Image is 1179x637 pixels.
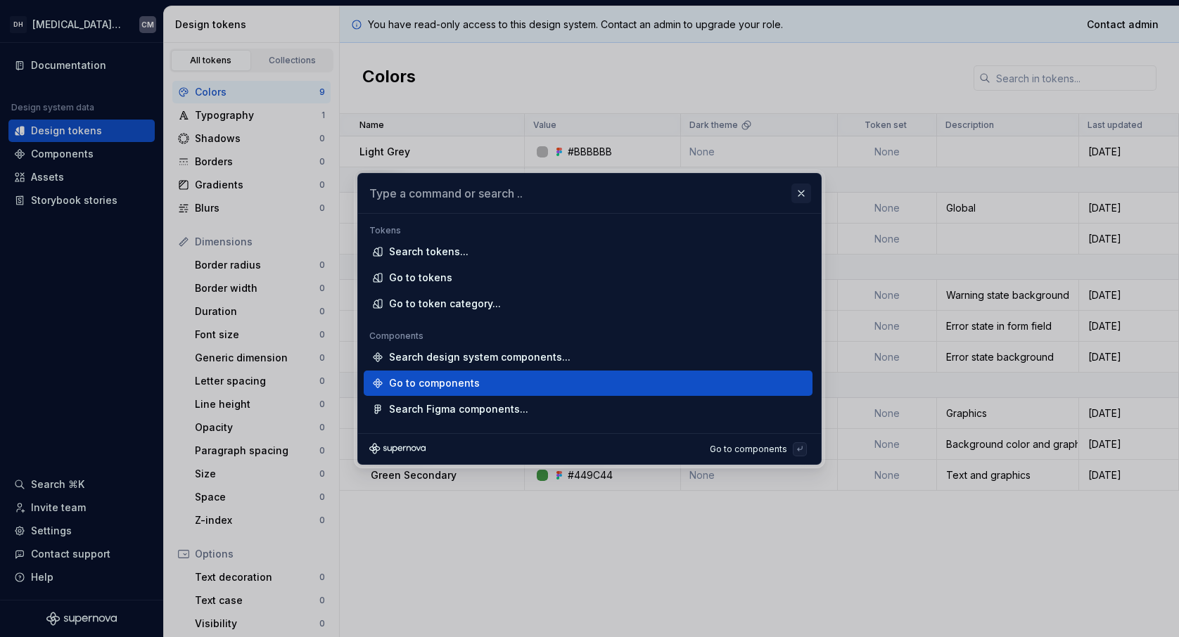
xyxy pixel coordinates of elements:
input: Type a command or search .. [358,174,821,213]
div: Go to components [389,376,480,390]
button: Go to components [704,439,810,458]
svg: Supernova Logo [369,443,426,454]
div: Search tokens... [389,245,469,259]
div: Go to token category... [389,297,501,311]
div: Search design system components... [389,350,571,364]
div: Type a command or search .. [358,214,821,433]
div: Search Figma components... [389,402,528,416]
div: Go to components [710,443,793,454]
div: Go to tokens [389,271,452,285]
div: Tokens [364,225,812,236]
div: Components [364,330,812,342]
